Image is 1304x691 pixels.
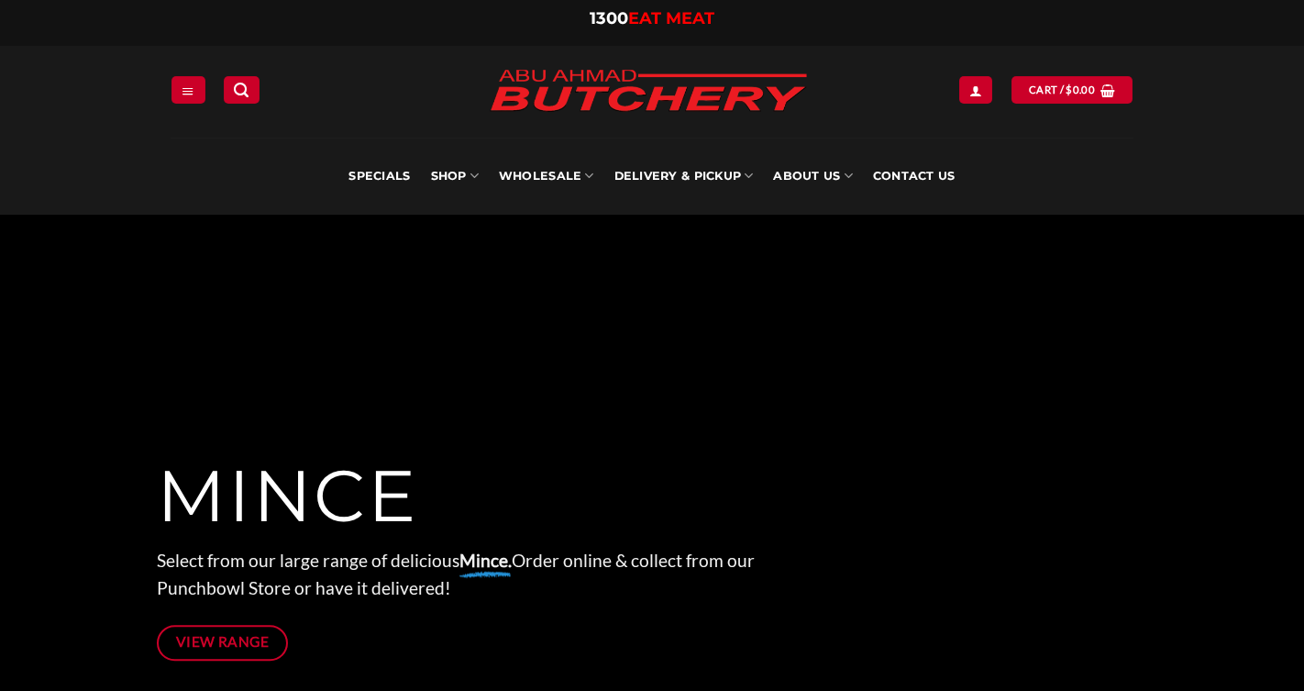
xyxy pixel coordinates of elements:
a: Delivery & Pickup [614,138,754,215]
a: 1300EAT MEAT [590,8,714,28]
a: About Us [773,138,852,215]
strong: Mince. [459,550,512,571]
span: $ [1066,82,1072,98]
a: Wholesale [499,138,594,215]
bdi: 0.00 [1066,84,1095,95]
span: MINCE [157,452,418,541]
a: Contact Us [873,138,956,215]
span: View Range [176,630,270,653]
span: Select from our large range of delicious Order online & collect from our Punchbowl Store or have ... [157,550,755,599]
span: Cart / [1029,82,1095,98]
a: Menu [171,76,204,103]
a: View cart [1011,76,1133,103]
a: Search [224,76,259,103]
span: 1300 [590,8,628,28]
span: EAT MEAT [628,8,714,28]
a: SHOP [431,138,479,215]
a: Login [959,76,992,103]
a: Specials [348,138,410,215]
a: View Range [157,625,288,661]
img: Abu Ahmad Butchery [474,57,823,127]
